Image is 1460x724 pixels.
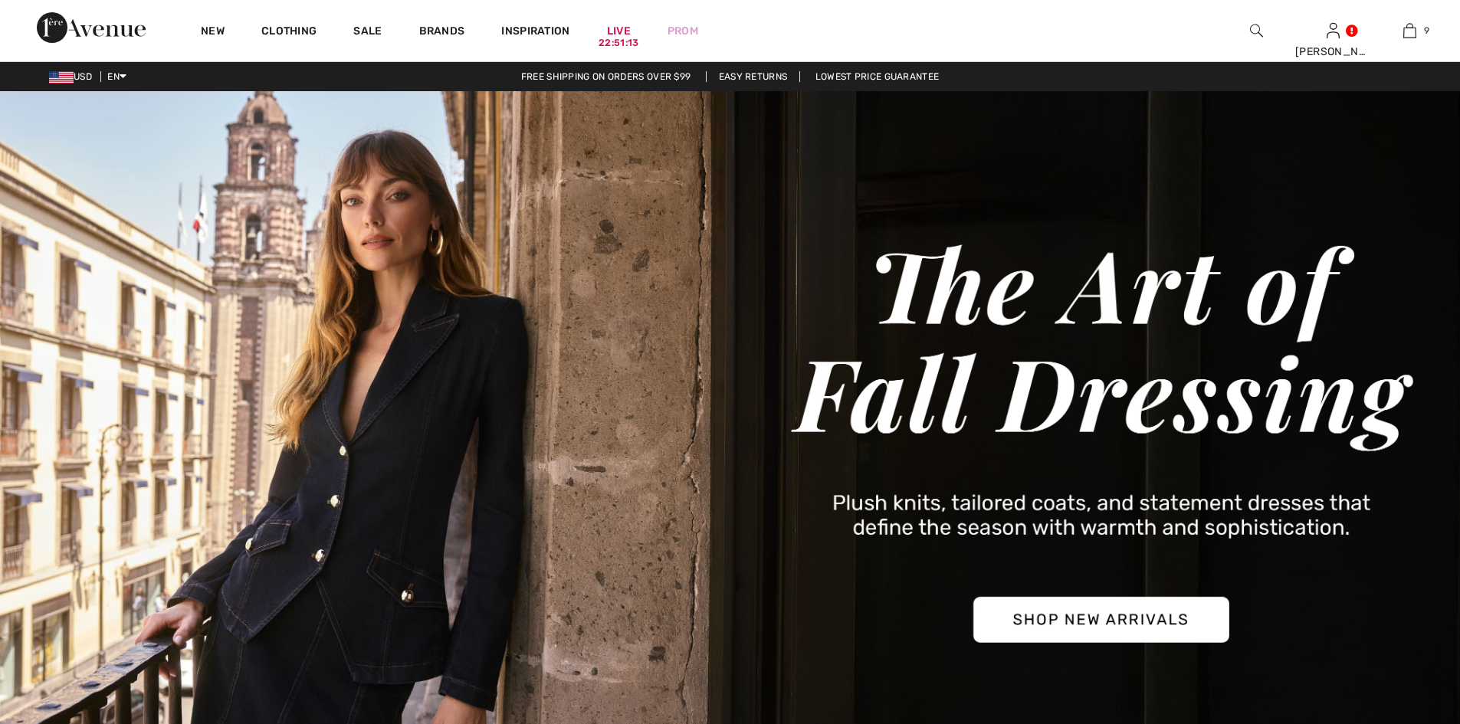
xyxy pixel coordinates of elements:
img: US Dollar [49,71,74,84]
a: Free shipping on orders over $99 [509,71,704,82]
img: 1ère Avenue [37,12,146,43]
a: New [201,25,225,41]
span: Inspiration [501,25,569,41]
a: Live22:51:13 [607,23,631,39]
a: Sign In [1327,23,1340,38]
span: EN [107,71,126,82]
img: My Bag [1403,21,1416,40]
a: 9 [1372,21,1447,40]
a: Brands [419,25,465,41]
div: [PERSON_NAME] [1295,44,1370,60]
a: Sale [353,25,382,41]
a: Clothing [261,25,317,41]
a: Lowest Price Guarantee [803,71,952,82]
img: My Info [1327,21,1340,40]
span: USD [49,71,98,82]
div: 22:51:13 [599,36,638,51]
img: search the website [1250,21,1263,40]
a: Easy Returns [706,71,801,82]
span: 9 [1424,24,1429,38]
a: Prom [668,23,698,39]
